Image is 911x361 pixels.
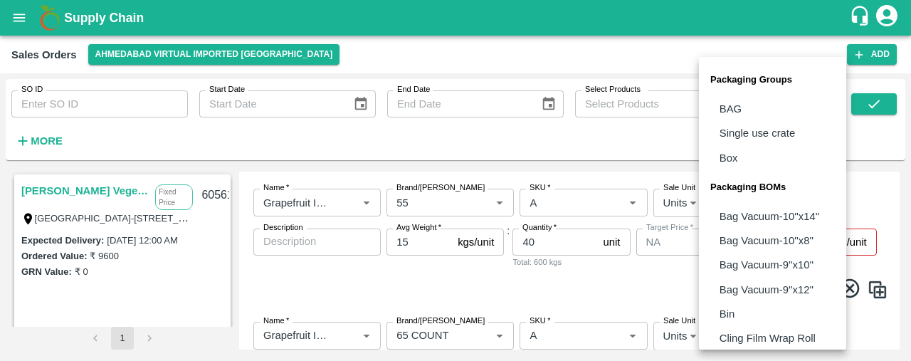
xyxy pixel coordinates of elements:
p: Bag Vacuum-10''x8'' [720,233,813,248]
p: Bag Vacuum-9''x10'' [720,257,813,273]
li: Packaging BOMs [699,170,846,204]
p: Bag Vacuum-10''x14'' [720,209,820,224]
p: Cling Film Wrap Roll [720,330,816,346]
p: Bin [720,306,734,322]
p: BAG [720,101,742,117]
li: Packaging Groups [699,63,846,97]
p: Bag Vacuum-9''x12'' [720,282,813,298]
p: Box [720,150,738,166]
p: Single use crate [720,125,795,141]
